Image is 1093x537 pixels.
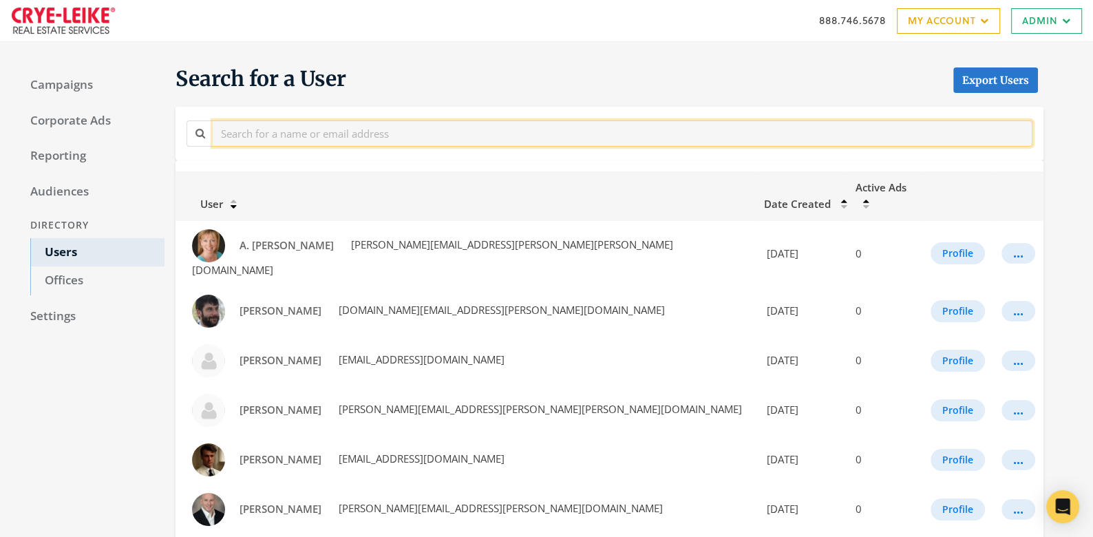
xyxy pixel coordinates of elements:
[231,298,330,324] a: [PERSON_NAME]
[1001,499,1035,520] button: ...
[1013,509,1023,510] div: ...
[1001,243,1035,264] button: ...
[931,300,985,322] button: Profile
[213,120,1032,146] input: Search for a name or email address
[897,8,1000,34] a: My Account
[1013,410,1023,411] div: ...
[240,502,321,516] span: [PERSON_NAME]
[231,233,343,258] a: A. [PERSON_NAME]
[953,67,1038,93] a: Export Users
[336,352,505,366] span: [EMAIL_ADDRESS][DOMAIN_NAME]
[1046,490,1079,523] div: Open Intercom Messenger
[1001,450,1035,470] button: ...
[17,302,165,331] a: Settings
[756,221,847,286] td: [DATE]
[1001,301,1035,322] button: ...
[17,142,165,171] a: Reporting
[847,221,922,286] td: 0
[17,107,165,136] a: Corporate Ads
[756,386,847,435] td: [DATE]
[856,180,906,194] span: Active Ads
[336,402,742,416] span: [PERSON_NAME][EMAIL_ADDRESS][PERSON_NAME][PERSON_NAME][DOMAIN_NAME]
[764,197,831,211] span: Date Created
[847,336,922,386] td: 0
[847,485,922,534] td: 0
[931,242,985,264] button: Profile
[1001,400,1035,421] button: ...
[931,350,985,372] button: Profile
[1013,360,1023,361] div: ...
[847,286,922,336] td: 0
[336,501,663,515] span: [PERSON_NAME][EMAIL_ADDRESS][PERSON_NAME][DOMAIN_NAME]
[30,238,165,267] a: Users
[847,435,922,485] td: 0
[192,443,225,476] img: Aaryn Spoon profile
[756,286,847,336] td: [DATE]
[756,485,847,534] td: [DATE]
[192,344,225,377] img: Aaron Hundley profile
[1013,310,1023,312] div: ...
[336,303,665,317] span: [DOMAIN_NAME][EMAIL_ADDRESS][PERSON_NAME][DOMAIN_NAME]
[192,394,225,427] img: Aaron Perry profile
[240,238,334,252] span: A. [PERSON_NAME]
[231,447,330,472] a: [PERSON_NAME]
[192,295,225,328] img: Aaron Flowers profile
[931,399,985,421] button: Profile
[240,353,321,367] span: [PERSON_NAME]
[17,213,165,238] div: Directory
[17,71,165,100] a: Campaigns
[847,386,922,435] td: 0
[11,7,116,34] img: Adwerx
[30,266,165,295] a: Offices
[240,452,321,466] span: [PERSON_NAME]
[1013,459,1023,461] div: ...
[336,452,505,465] span: [EMAIL_ADDRESS][DOMAIN_NAME]
[819,13,886,28] a: 888.746.5678
[1011,8,1082,34] a: Admin
[931,449,985,471] button: Profile
[1001,350,1035,371] button: ...
[231,496,330,522] a: [PERSON_NAME]
[756,435,847,485] td: [DATE]
[192,238,673,277] span: [PERSON_NAME][EMAIL_ADDRESS][PERSON_NAME][PERSON_NAME][DOMAIN_NAME]
[231,397,330,423] a: [PERSON_NAME]
[240,304,321,317] span: [PERSON_NAME]
[231,348,330,373] a: [PERSON_NAME]
[1013,253,1023,254] div: ...
[176,65,346,93] span: Search for a User
[192,229,225,262] img: A. Shawn Cervantes profile
[931,498,985,520] button: Profile
[240,403,321,417] span: [PERSON_NAME]
[17,178,165,207] a: Audiences
[192,493,225,526] img: Abe Schwartz profile
[184,197,223,211] span: User
[756,336,847,386] td: [DATE]
[195,128,205,138] i: Search for a name or email address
